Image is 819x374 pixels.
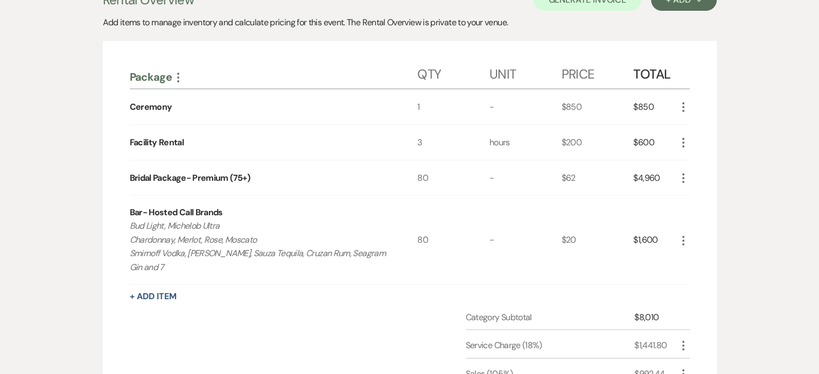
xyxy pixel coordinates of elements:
[634,311,676,324] div: $8,010
[633,196,676,284] div: $1,600
[130,292,177,301] button: + Add Item
[130,206,223,219] div: Bar- Hosted Call Brands
[562,160,634,195] div: $62
[489,196,562,284] div: -
[466,339,635,352] div: Service Charge (18%)
[633,125,676,160] div: $600
[130,136,184,149] div: Facility Rental
[417,89,489,124] div: 1
[417,196,489,284] div: 80
[130,70,418,84] div: Package
[562,196,634,284] div: $20
[489,160,562,195] div: -
[130,219,389,274] p: Bud Light, Michelob Ultra Chardonnay, Merlot, Rose, Moscato Smirnoff Vodka, [PERSON_NAME], Sauza ...
[633,89,676,124] div: $850
[633,160,676,195] div: $4,960
[562,125,634,160] div: $200
[489,125,562,160] div: hours
[417,125,489,160] div: 3
[130,172,250,185] div: Bridal Package- Premium (75+)
[633,56,676,88] div: Total
[466,311,635,324] div: Category Subtotal
[417,56,489,88] div: Qty
[417,160,489,195] div: 80
[562,56,634,88] div: Price
[489,89,562,124] div: -
[130,101,172,114] div: Ceremony
[562,89,634,124] div: $850
[489,56,562,88] div: Unit
[634,339,676,352] div: $1,441.80
[103,16,717,29] div: Add items to manage inventory and calculate pricing for this event. The Rental Overview is privat...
